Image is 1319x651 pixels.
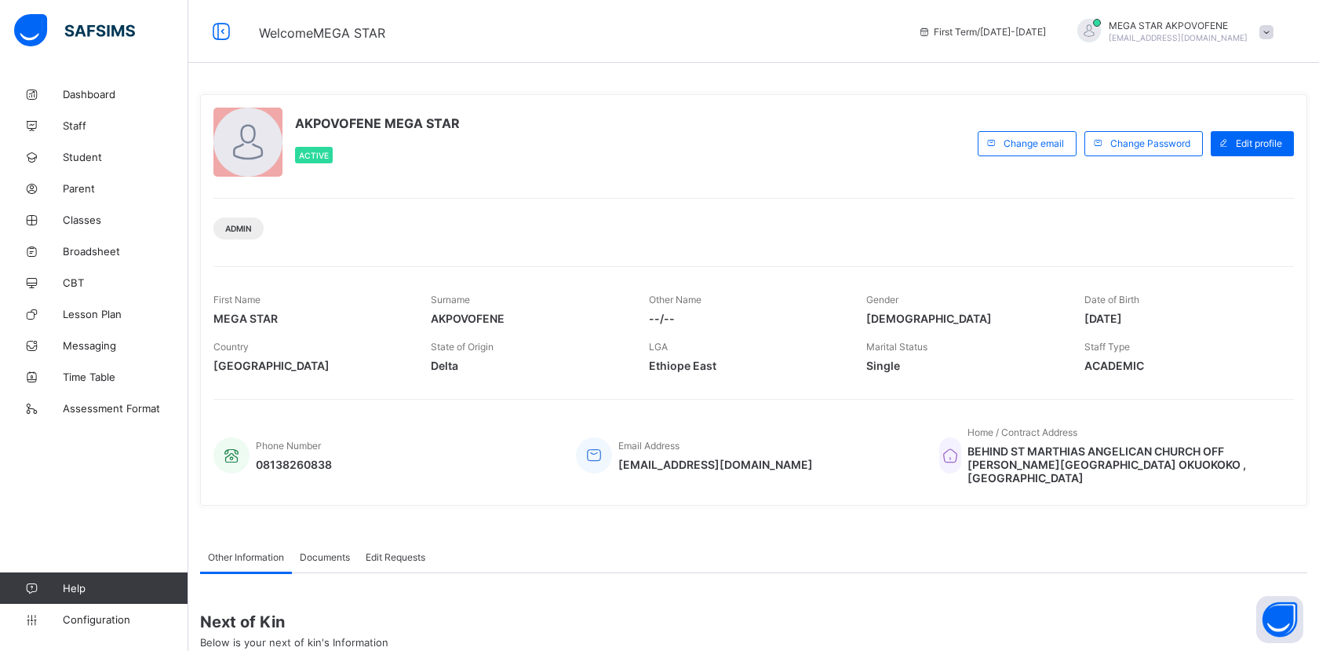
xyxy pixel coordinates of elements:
span: Welcome MEGA STAR [259,25,385,41]
span: Below is your next of kin's Information [200,636,388,649]
span: Documents [300,551,350,563]
span: Configuration [63,613,188,626]
span: Edit Requests [366,551,425,563]
span: CBT [63,276,188,289]
span: Lesson Plan [63,308,188,320]
span: Broadsheet [63,245,188,258]
span: Marital Status [866,341,927,353]
span: Single [866,359,1060,372]
img: safsims [14,14,135,47]
span: Other Name [649,294,701,305]
span: Student [63,151,188,163]
span: Home / Contract Address [967,426,1077,438]
span: Dashboard [63,88,188,101]
span: Date of Birth [1084,294,1139,305]
div: MEGA STARAKPOVOFENE [1062,19,1281,45]
span: Edit profile [1236,137,1282,149]
span: Classes [63,214,188,226]
span: Surname [431,294,470,305]
span: LGA [649,341,668,353]
span: Assessment Format [63,402,188,415]
span: Delta [431,359,625,372]
span: [GEOGRAPHIC_DATA] [213,359,407,372]
span: Messaging [63,339,188,352]
button: Open asap [1256,596,1303,643]
span: Parent [63,182,188,195]
span: Staff Type [1084,341,1130,353]
span: Country [213,341,249,353]
span: [EMAIL_ADDRESS][DOMAIN_NAME] [618,458,813,471]
span: Change Password [1110,137,1190,149]
span: session/term information [918,26,1046,38]
span: Time Table [63,371,188,383]
span: Staff [63,119,188,132]
span: Ethiope East [649,359,843,372]
span: Email Address [618,440,680,452]
span: [DEMOGRAPHIC_DATA] [866,312,1060,325]
span: AKPOVOFENE [431,312,625,325]
span: [DATE] [1084,312,1278,325]
span: Change email [1004,137,1064,149]
span: --/-- [649,312,843,325]
span: Gender [866,294,898,305]
span: Next of Kin [200,613,1307,631]
span: AKPOVOFENE MEGA STAR [295,115,460,131]
span: ACADEMIC [1084,359,1278,372]
span: Phone Number [256,440,321,452]
span: Admin [225,224,252,233]
span: Other Information [208,551,284,563]
span: BEHIND ST MARTHIAS ANGELICAN CHURCH OFF [PERSON_NAME][GEOGRAPHIC_DATA] OKUOKOKO , [GEOGRAPHIC_DATA] [967,444,1278,485]
span: Help [63,582,188,594]
span: Active [299,151,329,160]
span: First Name [213,294,261,305]
span: MEGA STAR AKPOVOFENE [1109,20,1248,31]
span: 08138260838 [256,458,332,471]
span: State of Origin [431,341,494,353]
span: [EMAIL_ADDRESS][DOMAIN_NAME] [1109,33,1248,42]
span: MEGA STAR [213,312,407,325]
